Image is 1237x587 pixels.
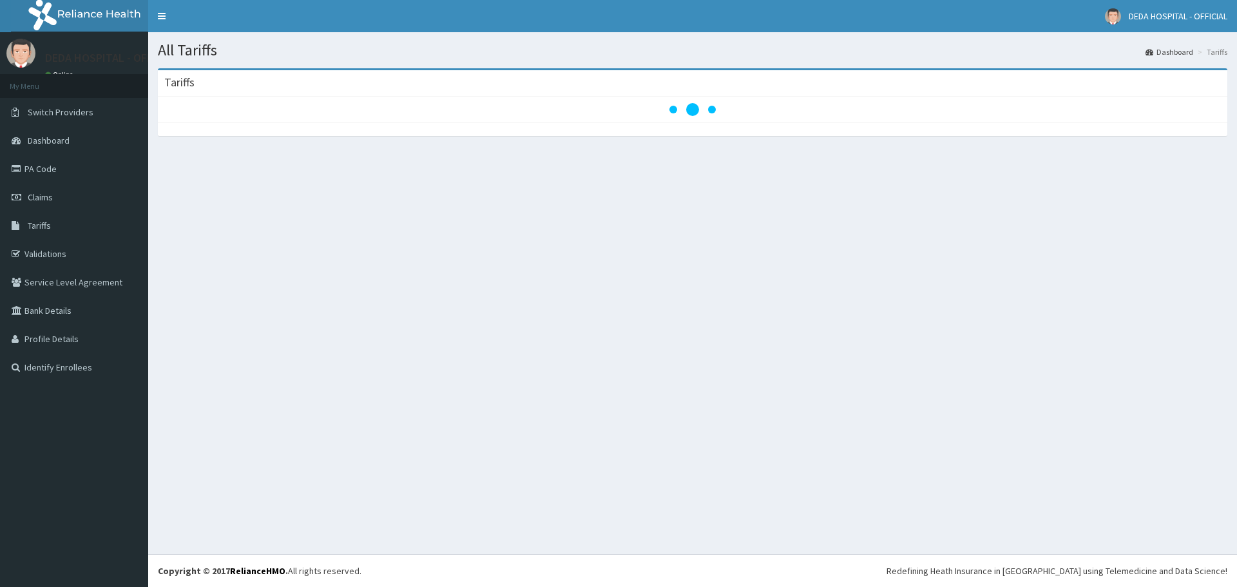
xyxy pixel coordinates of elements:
[45,52,178,64] p: DEDA HOSPITAL - OFFICIAL
[667,84,718,135] svg: audio-loading
[1105,8,1121,24] img: User Image
[28,220,51,231] span: Tariffs
[28,191,53,203] span: Claims
[230,565,285,577] a: RelianceHMO
[1129,10,1227,22] span: DEDA HOSPITAL - OFFICIAL
[45,70,76,79] a: Online
[6,39,35,68] img: User Image
[164,77,195,88] h3: Tariffs
[158,565,288,577] strong: Copyright © 2017 .
[887,564,1227,577] div: Redefining Heath Insurance in [GEOGRAPHIC_DATA] using Telemedicine and Data Science!
[148,554,1237,587] footer: All rights reserved.
[1194,46,1227,57] li: Tariffs
[1146,46,1193,57] a: Dashboard
[158,42,1227,59] h1: All Tariffs
[28,106,93,118] span: Switch Providers
[28,135,70,146] span: Dashboard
